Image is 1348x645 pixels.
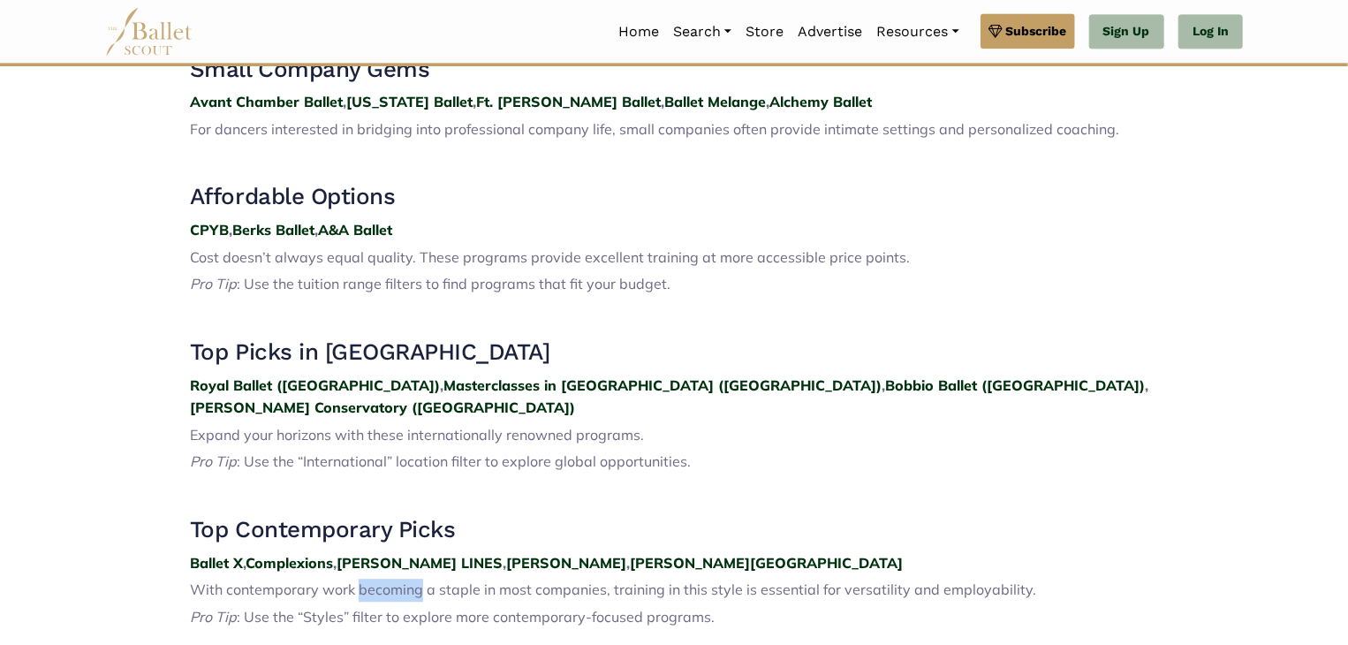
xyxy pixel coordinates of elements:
a: Masterclasses in [GEOGRAPHIC_DATA] ([GEOGRAPHIC_DATA]) [443,376,882,394]
a: Bobbio Ballet ([GEOGRAPHIC_DATA]) [885,376,1145,394]
strong: , [503,554,506,572]
a: Sign Up [1089,14,1164,49]
strong: , [626,554,630,572]
a: Search [666,13,738,50]
span: : Use the “International” location filter to explore global opportunities. [237,452,691,470]
strong: , [882,376,885,394]
span: For dancers interested in bridging into professional company life, small companies often provide ... [190,120,1119,138]
a: Advertise [791,13,869,50]
strong: , [333,554,337,572]
a: Complexions [246,554,333,572]
strong: , [1145,376,1148,394]
a: [PERSON_NAME] LINES [337,554,503,572]
span: Expand your horizons with these internationally renowned programs. [190,426,644,444]
a: Avant Chamber Ballet [190,93,343,110]
span: Subscribe [1006,21,1067,41]
h3: Top Picks in [GEOGRAPHIC_DATA] [190,338,1158,368]
a: Ballet X [190,554,243,572]
a: [PERSON_NAME] [506,554,626,572]
a: Store [738,13,791,50]
strong: , [440,376,443,394]
h3: Top Contemporary Picks [190,515,1158,545]
a: Royal Ballet ([GEOGRAPHIC_DATA]) [190,376,440,394]
img: gem.svg [988,21,1003,41]
strong: , [314,221,318,239]
a: [US_STATE] Ballet [346,93,473,110]
a: Resources [869,13,966,50]
a: Berks Ballet [232,221,314,239]
span: : Use the tuition range filters to find programs that fit your budget. [237,275,670,292]
a: [PERSON_NAME][GEOGRAPHIC_DATA] [630,554,903,572]
strong: , [473,93,476,110]
strong: , [229,221,232,239]
span: : Use the “Styles” filter to explore more contemporary-focused programs. [237,608,715,626]
h3: Affordable Options [190,182,1158,212]
span: Pro Tip [190,275,237,292]
a: Alchemy Ballet [769,93,872,110]
strong: , [343,93,346,110]
a: CPYB [190,221,229,239]
span: Cost doesn’t always equal quality. These programs provide excellent training at more accessible p... [190,248,910,266]
span: With contemporary work becoming a staple in most companies, training in this style is essential f... [190,580,1036,598]
a: Subscribe [981,13,1075,49]
a: A&A Ballet [318,221,392,239]
a: Ballet Melange [664,93,766,110]
a: Home [611,13,666,50]
span: Pro Tip [190,452,237,470]
strong: , [661,93,664,110]
strong: , [766,93,769,110]
h3: Small Company Gems [190,55,1158,85]
a: Ft. [PERSON_NAME] Ballet [476,93,661,110]
a: Log In [1178,14,1243,49]
strong: , [243,554,246,572]
a: [PERSON_NAME] Conservatory ([GEOGRAPHIC_DATA]) [190,398,575,416]
span: Pro Tip [190,608,237,626]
